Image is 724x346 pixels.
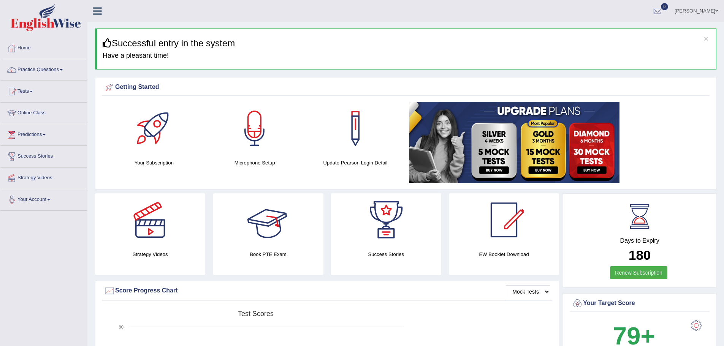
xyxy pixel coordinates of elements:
[238,310,274,318] tspan: Test scores
[0,59,87,78] a: Practice Questions
[95,250,205,258] h4: Strategy Videos
[0,124,87,143] a: Predictions
[213,250,323,258] h4: Book PTE Exam
[331,250,441,258] h4: Success Stories
[629,248,651,262] b: 180
[449,250,559,258] h4: EW Booklet Download
[661,3,669,10] span: 0
[119,325,124,329] text: 90
[0,146,87,165] a: Success Stories
[108,159,201,167] h4: Your Subscription
[104,82,708,93] div: Getting Started
[0,38,87,57] a: Home
[103,38,710,48] h3: Successful entry in the system
[208,159,301,167] h4: Microphone Setup
[0,189,87,208] a: Your Account
[0,167,87,186] a: Strategy Videos
[572,237,708,244] h4: Days to Expiry
[0,81,87,100] a: Tests
[104,285,550,297] div: Score Progress Chart
[610,266,667,279] a: Renew Subscription
[409,102,619,183] img: small5.jpg
[0,103,87,122] a: Online Class
[103,52,710,60] h4: Have a pleasant time!
[572,298,708,309] div: Your Target Score
[309,159,402,167] h4: Update Pearson Login Detail
[704,35,708,43] button: ×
